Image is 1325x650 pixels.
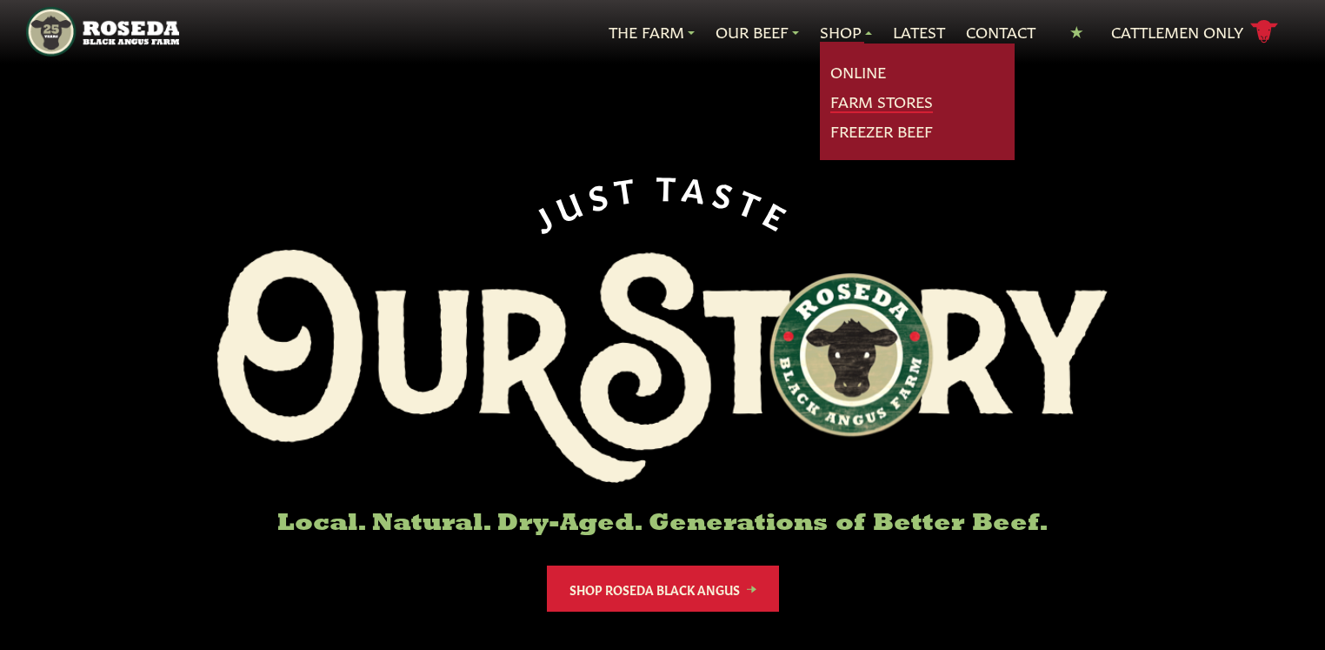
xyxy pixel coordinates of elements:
[830,120,933,143] a: Freezer Beef
[830,90,933,113] a: Farm Stores
[681,168,715,206] span: A
[716,21,799,44] a: Our Beef
[709,173,743,213] span: S
[583,172,617,212] span: S
[549,180,591,224] span: U
[547,566,779,612] a: Shop Roseda Black Angus
[820,21,872,44] a: Shop
[609,21,695,44] a: The Farm
[217,250,1108,483] img: Roseda Black Aangus Farm
[611,168,643,206] span: T
[524,167,801,236] div: JUST TASTE
[526,194,563,236] span: J
[26,7,178,57] img: https://roseda.com/wp-content/uploads/2021/05/roseda-25-header.png
[735,181,773,224] span: T
[656,167,683,203] span: T
[893,21,945,44] a: Latest
[830,61,886,84] a: Online
[759,192,798,235] span: E
[966,21,1035,44] a: Contact
[1111,17,1278,47] a: Cattlemen Only
[217,511,1108,538] h6: Local. Natural. Dry-Aged. Generations of Better Beef.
